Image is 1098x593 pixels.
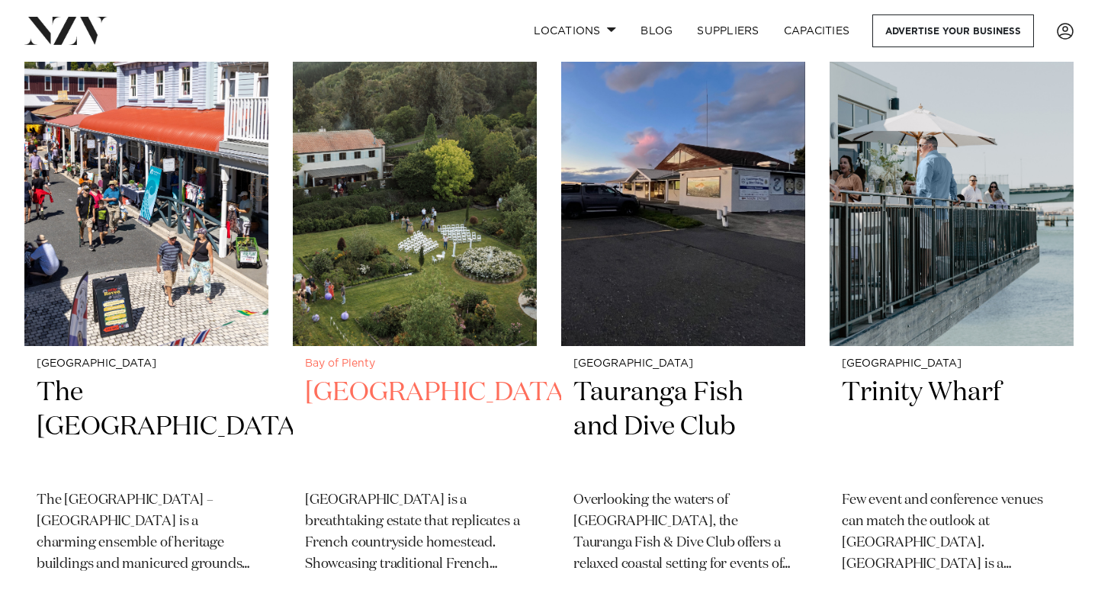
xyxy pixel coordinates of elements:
h2: [GEOGRAPHIC_DATA] [305,376,525,479]
a: Capacities [772,14,862,47]
img: nzv-logo.png [24,17,108,44]
small: [GEOGRAPHIC_DATA] [37,358,256,370]
h2: Tauranga Fish and Dive Club [573,376,793,479]
a: SUPPLIERS [685,14,771,47]
a: Locations [522,14,628,47]
p: The [GEOGRAPHIC_DATA] – [GEOGRAPHIC_DATA] is a charming ensemble of heritage buildings and manicu... [37,490,256,575]
p: [GEOGRAPHIC_DATA] is a breathtaking estate that replicates a French countryside homestead. Showca... [305,490,525,575]
h2: The [GEOGRAPHIC_DATA] [37,376,256,479]
small: [GEOGRAPHIC_DATA] [842,358,1061,370]
h2: Trinity Wharf [842,376,1061,479]
small: Bay of Plenty [305,358,525,370]
small: [GEOGRAPHIC_DATA] [573,358,793,370]
p: Few event and conference venues can match the outlook at [GEOGRAPHIC_DATA]. [GEOGRAPHIC_DATA] is ... [842,490,1061,575]
a: Advertise your business [872,14,1034,47]
p: Overlooking the waters of [GEOGRAPHIC_DATA], the Tauranga Fish & Dive Club offers a relaxed coast... [573,490,793,575]
a: BLOG [628,14,685,47]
